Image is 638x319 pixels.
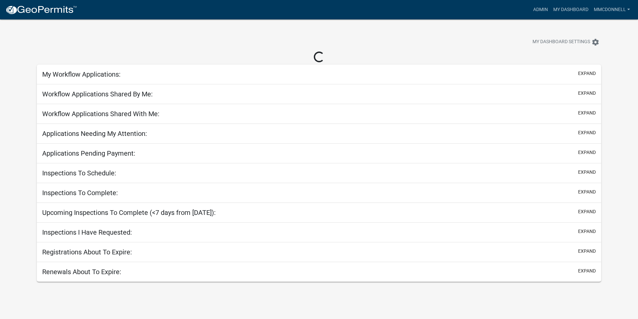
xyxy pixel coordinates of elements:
h5: Workflow Applications Shared By Me: [42,90,153,98]
button: expand [578,70,596,77]
button: expand [578,129,596,136]
button: expand [578,109,596,116]
h5: Applications Pending Payment: [42,149,135,157]
a: Admin [530,3,551,16]
button: My Dashboard Settingssettings [527,35,605,49]
h5: My Workflow Applications: [42,70,121,78]
button: expand [578,188,596,195]
span: My Dashboard Settings [533,38,590,46]
button: expand [578,208,596,215]
h5: Applications Needing My Attention: [42,130,147,138]
h5: Inspections To Schedule: [42,169,116,177]
a: mmcdonnell [591,3,633,16]
button: expand [578,149,596,156]
a: My Dashboard [551,3,591,16]
h5: Upcoming Inspections To Complete (<7 days from [DATE]): [42,209,216,217]
button: expand [578,90,596,97]
button: expand [578,169,596,176]
button: expand [578,267,596,274]
h5: Inspections To Complete: [42,189,118,197]
i: settings [591,38,599,46]
h5: Inspections I Have Requested: [42,228,132,236]
button: expand [578,228,596,235]
button: expand [578,248,596,255]
h5: Renewals About To Expire: [42,268,121,276]
h5: Registrations About To Expire: [42,248,132,256]
h5: Workflow Applications Shared With Me: [42,110,159,118]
